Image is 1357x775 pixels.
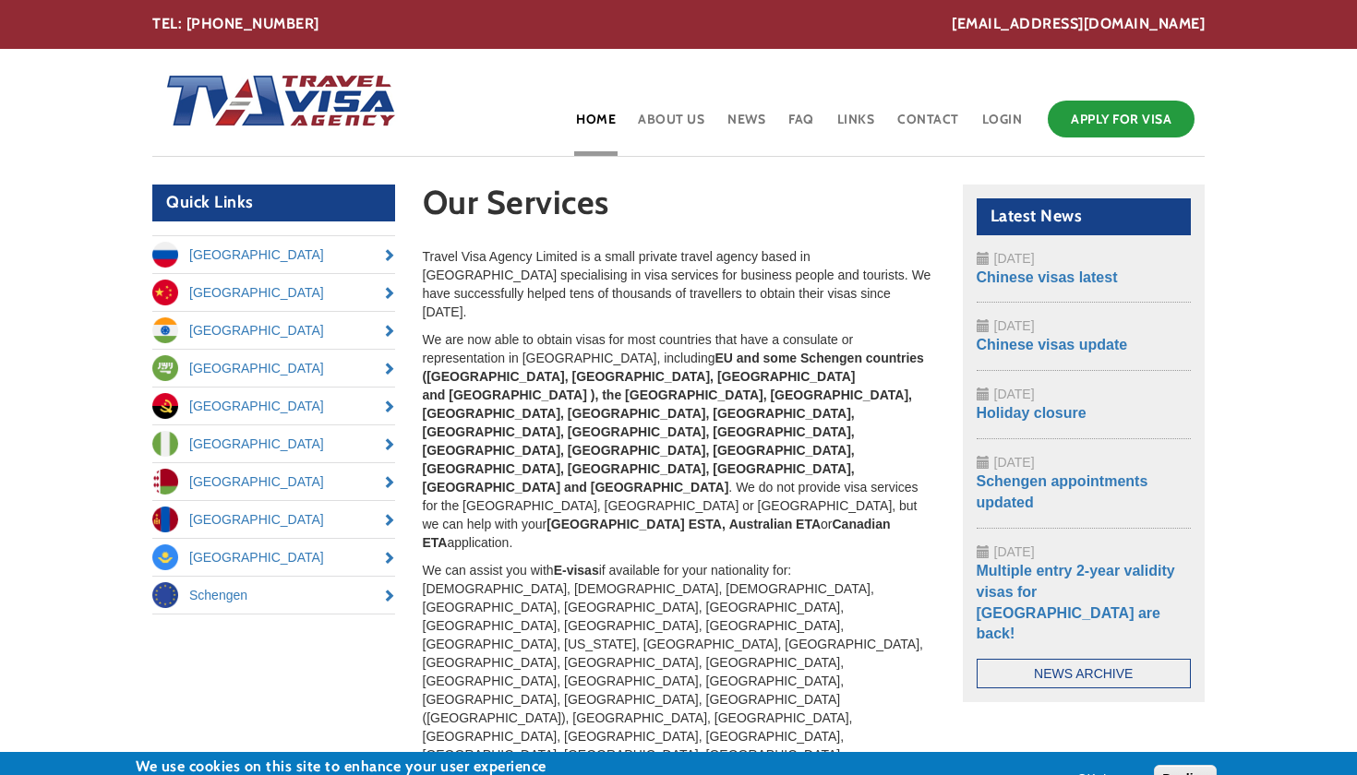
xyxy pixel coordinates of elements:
[152,539,395,576] a: [GEOGRAPHIC_DATA]
[423,185,935,230] h1: Our Services
[574,96,618,156] a: Home
[994,544,1035,559] span: [DATE]
[152,387,395,424] a: [GEOGRAPHIC_DATA]
[835,96,877,156] a: Links
[1048,101,1195,137] a: Apply for Visa
[689,517,726,531] strong: ESTA,
[994,387,1035,401] span: [DATE]
[994,251,1035,266] span: [DATE]
[729,517,821,531] strong: Australian ETA
[152,350,395,387] a: [GEOGRAPHIC_DATA]
[994,318,1035,333] span: [DATE]
[152,312,395,349] a: [GEOGRAPHIC_DATA]
[895,96,961,156] a: Contact
[152,577,395,614] a: Schengen
[977,473,1148,510] a: Schengen appointments updated
[977,198,1192,235] h2: Latest News
[152,274,395,311] a: [GEOGRAPHIC_DATA]
[554,563,599,578] strong: E-visas
[977,337,1128,352] a: Chinese visas update
[152,56,398,149] img: Home
[152,501,395,538] a: [GEOGRAPHIC_DATA]
[152,425,395,462] a: [GEOGRAPHIC_DATA]
[423,330,935,552] p: We are now able to obtain visas for most countries that have a consulate or representation in [GE...
[152,14,1205,35] div: TEL: [PHONE_NUMBER]
[994,455,1035,470] span: [DATE]
[423,247,935,321] p: Travel Visa Agency Limited is a small private travel agency based in [GEOGRAPHIC_DATA] specialisi...
[952,14,1205,35] a: [EMAIL_ADDRESS][DOMAIN_NAME]
[787,96,816,156] a: FAQ
[977,659,1192,688] a: News Archive
[546,517,685,531] strong: [GEOGRAPHIC_DATA]
[980,96,1025,156] a: Login
[152,463,395,500] a: [GEOGRAPHIC_DATA]
[977,563,1175,642] a: Multiple entry 2-year validity visas for [GEOGRAPHIC_DATA] are back!
[726,96,767,156] a: News
[152,236,395,273] a: [GEOGRAPHIC_DATA]
[977,269,1118,285] a: Chinese visas latest
[977,405,1087,421] a: Holiday closure
[636,96,706,156] a: About Us
[423,351,924,495] strong: EU and some Schengen countries ([GEOGRAPHIC_DATA], [GEOGRAPHIC_DATA], [GEOGRAPHIC_DATA] and [GEOG...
